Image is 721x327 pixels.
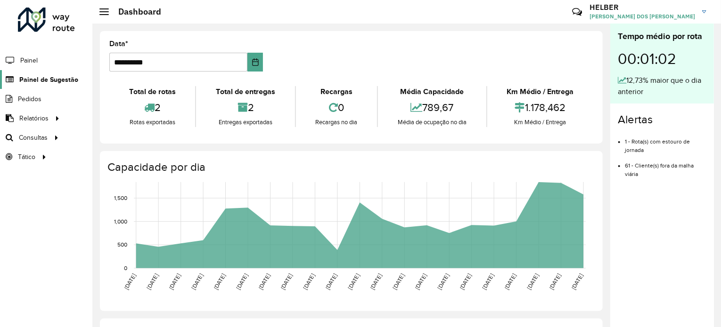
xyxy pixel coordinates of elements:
div: 00:01:02 [618,43,706,75]
span: Consultas [19,133,48,143]
span: Tático [18,152,35,162]
text: 1,500 [114,195,127,201]
text: [DATE] [436,273,450,291]
text: [DATE] [347,273,360,291]
text: [DATE] [481,273,495,291]
text: [DATE] [526,273,540,291]
div: 1.178,462 [490,97,591,118]
li: 61 - Cliente(s) fora da malha viária [625,154,706,178]
text: [DATE] [123,273,137,291]
div: Recargas [298,86,375,97]
div: Total de rotas [112,86,193,97]
button: Choose Date [247,53,263,72]
text: [DATE] [571,273,584,291]
text: [DATE] [213,273,226,291]
h3: HELBER [590,3,695,12]
text: 500 [117,242,127,248]
text: 1,000 [114,218,127,224]
span: Pedidos [18,94,41,104]
span: Relatórios [19,113,49,123]
li: 1 - Rota(s) com estouro de jornada [625,130,706,154]
text: [DATE] [146,273,159,291]
text: [DATE] [235,273,249,291]
div: Média de ocupação no dia [380,118,483,127]
div: 2 [112,97,193,118]
text: [DATE] [459,273,472,291]
div: Rotas exportadas [112,118,193,127]
div: Entregas exportadas [198,118,292,127]
div: Média Capacidade [380,86,483,97]
text: [DATE] [369,273,383,291]
a: Contato Rápido [567,2,587,22]
span: [PERSON_NAME] DOS [PERSON_NAME] [590,12,695,21]
span: Painel [20,56,38,65]
text: [DATE] [324,273,338,291]
text: [DATE] [168,273,181,291]
text: [DATE] [414,273,427,291]
text: [DATE] [280,273,294,291]
text: [DATE] [190,273,204,291]
text: [DATE] [302,273,316,291]
div: 2 [198,97,292,118]
div: Km Médio / Entrega [490,86,591,97]
h2: Dashboard [109,7,161,17]
span: Painel de Sugestão [19,75,78,85]
h4: Capacidade por dia [107,160,593,174]
div: Km Médio / Entrega [490,118,591,127]
h4: Alertas [618,113,706,127]
div: Total de entregas [198,86,292,97]
text: [DATE] [392,273,405,291]
div: Recargas no dia [298,118,375,127]
label: Data [109,38,128,49]
text: [DATE] [548,273,562,291]
text: [DATE] [503,273,517,291]
div: 789,67 [380,97,483,118]
text: 0 [124,265,127,271]
text: [DATE] [257,273,271,291]
div: Tempo médio por rota [618,30,706,43]
div: 0 [298,97,375,118]
div: 12,73% maior que o dia anterior [618,75,706,97]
